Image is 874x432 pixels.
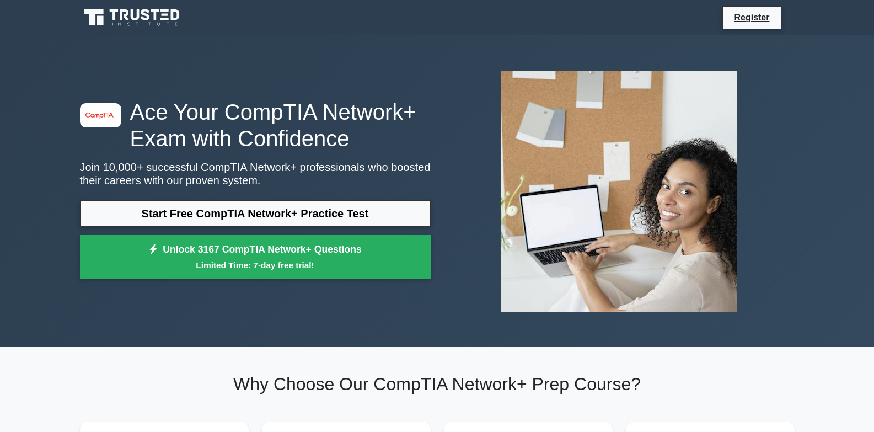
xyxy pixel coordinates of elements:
small: Limited Time: 7-day free trial! [94,259,417,271]
a: Register [727,10,776,24]
p: Join 10,000+ successful CompTIA Network+ professionals who boosted their careers with our proven ... [80,161,431,187]
a: Start Free CompTIA Network+ Practice Test [80,200,431,227]
a: Unlock 3167 CompTIA Network+ QuestionsLimited Time: 7-day free trial! [80,235,431,279]
h1: Ace Your CompTIA Network+ Exam with Confidence [80,99,431,152]
h2: Why Choose Our CompTIA Network+ Prep Course? [80,374,795,394]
